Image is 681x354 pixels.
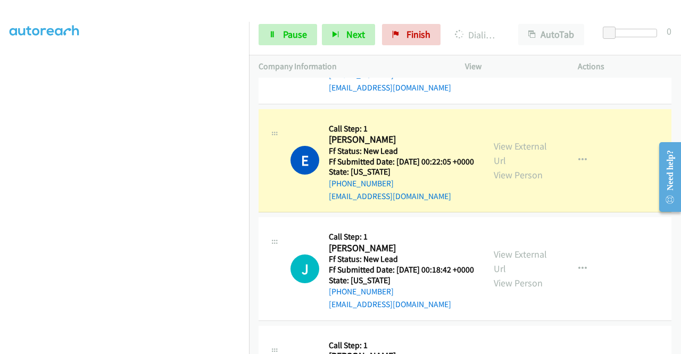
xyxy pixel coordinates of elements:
[329,124,474,134] h5: Call Step: 1
[290,254,319,283] h1: J
[329,83,451,93] a: [EMAIL_ADDRESS][DOMAIN_NAME]
[494,248,547,275] a: View External Url
[494,140,547,167] a: View External Url
[578,60,671,73] p: Actions
[322,24,375,45] button: Next
[406,28,430,40] span: Finish
[259,24,317,45] a: Pause
[608,29,657,37] div: Delay between calls (in seconds)
[329,254,474,265] h5: Ff Status: New Lead
[329,178,394,188] a: [PHONE_NUMBER]
[329,191,451,201] a: [EMAIL_ADDRESS][DOMAIN_NAME]
[329,340,474,351] h5: Call Step: 1
[290,146,319,175] h1: E
[290,254,319,283] div: The call is yet to be attempted
[465,60,559,73] p: View
[259,60,446,73] p: Company Information
[329,146,474,157] h5: Ff Status: New Lead
[329,286,394,297] a: [PHONE_NUMBER]
[329,167,474,177] h5: State: [US_STATE]
[518,24,584,45] button: AutoTab
[329,157,474,167] h5: Ff Submitted Date: [DATE] 00:22:05 +0000
[329,275,474,286] h5: State: [US_STATE]
[494,169,543,181] a: View Person
[346,28,365,40] span: Next
[329,242,471,254] h2: [PERSON_NAME]
[494,277,543,289] a: View Person
[283,28,307,40] span: Pause
[329,265,474,275] h5: Ff Submitted Date: [DATE] 00:18:42 +0000
[329,232,474,242] h5: Call Step: 1
[455,28,499,42] p: Dialing [PERSON_NAME]
[329,134,471,146] h2: [PERSON_NAME]
[329,299,451,309] a: [EMAIL_ADDRESS][DOMAIN_NAME]
[651,135,681,219] iframe: Resource Center
[667,24,671,38] div: 0
[382,24,441,45] a: Finish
